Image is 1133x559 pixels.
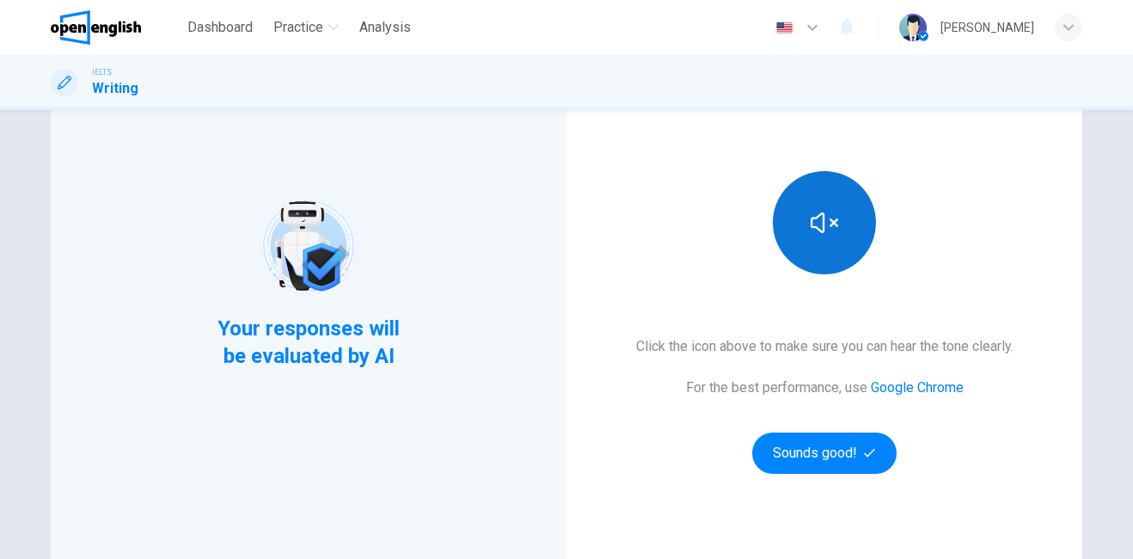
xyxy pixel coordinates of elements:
[871,379,964,396] a: Google Chrome
[899,14,927,41] img: Profile picture
[774,21,795,34] img: en
[752,433,897,474] button: Sounds good!
[686,378,964,398] h6: For the best performance, use
[205,315,413,370] span: Your responses will be evaluated by AI
[51,10,181,45] a: OpenEnglish logo
[266,12,346,43] button: Practice
[92,78,138,99] h1: Writing
[352,12,418,43] button: Analysis
[940,17,1034,38] div: [PERSON_NAME]
[273,17,323,38] span: Practice
[359,17,411,38] span: Analysis
[636,336,1014,357] h6: Click the icon above to make sure you can hear the tone clearly.
[181,12,260,43] button: Dashboard
[254,192,363,301] img: robot icon
[187,17,253,38] span: Dashboard
[51,10,141,45] img: OpenEnglish logo
[92,66,112,78] span: IELTS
